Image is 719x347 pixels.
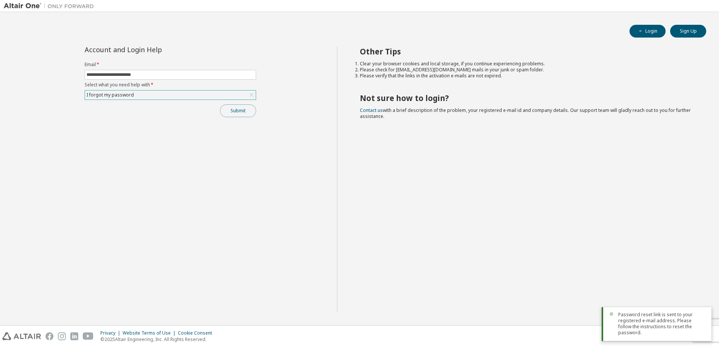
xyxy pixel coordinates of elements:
a: Contact us [360,107,383,113]
div: I forgot my password [85,91,256,100]
div: Account and Login Help [85,47,222,53]
img: linkedin.svg [70,332,78,340]
p: © 2025 Altair Engineering, Inc. All Rights Reserved. [100,336,217,342]
li: Please check for [EMAIL_ADDRESS][DOMAIN_NAME] mails in your junk or spam folder. [360,67,693,73]
img: facebook.svg [46,332,53,340]
div: Cookie Consent [178,330,217,336]
span: Password reset link is sent to your registered e-mail address. Please follow the instructions to ... [618,312,705,336]
button: Login [630,25,666,38]
span: with a brief description of the problem, your registered e-mail id and company details. Our suppo... [360,107,691,119]
img: youtube.svg [83,332,94,340]
img: instagram.svg [58,332,66,340]
label: Select what you need help with [85,82,256,88]
div: I forgot my password [85,91,135,99]
li: Clear your browser cookies and local storage, if you continue experiencing problems. [360,61,693,67]
h2: Not sure how to login? [360,93,693,103]
img: Altair One [4,2,98,10]
button: Sign Up [670,25,706,38]
div: Website Terms of Use [123,330,178,336]
label: Email [85,62,256,68]
h2: Other Tips [360,47,693,56]
img: altair_logo.svg [2,332,41,340]
li: Please verify that the links in the activation e-mails are not expired. [360,73,693,79]
div: Privacy [100,330,123,336]
button: Submit [220,104,256,117]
